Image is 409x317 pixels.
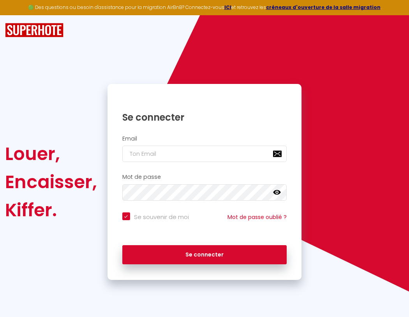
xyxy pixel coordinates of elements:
[224,4,231,11] a: ICI
[227,213,287,221] a: Mot de passe oublié ?
[122,174,287,180] h2: Mot de passe
[266,4,381,11] a: créneaux d'ouverture de la salle migration
[5,23,63,37] img: SuperHote logo
[122,245,287,265] button: Se connecter
[122,135,287,142] h2: Email
[122,146,287,162] input: Ton Email
[5,168,97,196] div: Encaisser,
[122,111,287,123] h1: Se connecter
[5,196,97,224] div: Kiffer.
[5,140,97,168] div: Louer,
